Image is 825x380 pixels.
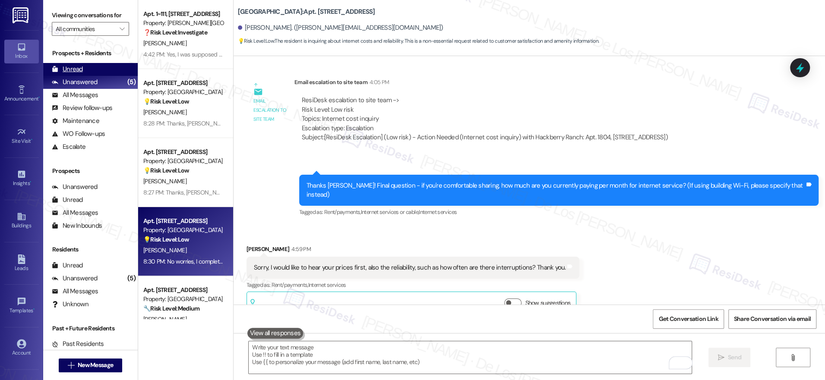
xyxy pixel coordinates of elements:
div: Unanswered [52,182,98,192]
div: 8:27 PM: Thanks, [PERSON_NAME]! We really appreciate you sharing this information and answering m... [143,188,615,196]
div: Tagged as: [247,279,580,291]
span: Share Conversation via email [734,314,811,323]
div: Maintenance [52,116,99,126]
div: Unread [52,261,83,270]
span: [PERSON_NAME] [143,39,186,47]
span: [PERSON_NAME] [143,108,186,116]
span: • [33,306,35,312]
div: Apt. [STREET_ADDRESS] [143,148,223,157]
span: : The resident is inquiring about internet costs and reliability. This is a non-essential request... [238,37,599,46]
div: All Messages [52,91,98,100]
div: Unread [52,65,83,74]
i:  [68,362,74,369]
b: [GEOGRAPHIC_DATA]: Apt. [STREET_ADDRESS] [238,7,375,16]
textarea: To enrich screen reader interactions, please activate Accessibility in Grammarly extension settings [249,341,692,374]
button: New Message [59,358,123,372]
span: Internet services [419,208,457,216]
div: New Inbounds [52,221,102,230]
div: All Messages [52,208,98,217]
div: Related guidelines [249,298,299,314]
strong: 💡 Risk Level: Low [143,97,189,105]
div: Unanswered [52,78,98,87]
div: Sorry, I would like to hear your prices first, also the reliability, such as how often are there ... [254,263,566,272]
span: Internet services or cable , [361,208,419,216]
div: [PERSON_NAME]. ([PERSON_NAME][EMAIL_ADDRESS][DOMAIN_NAME]) [238,23,443,32]
div: Property: [PERSON_NAME][GEOGRAPHIC_DATA] Apartments [143,19,223,28]
strong: 💡 Risk Level: Low [143,236,189,243]
strong: 🔧 Risk Level: Medium [143,305,199,312]
div: (5) [125,75,138,89]
div: Prospects [43,166,138,176]
div: All Messages [52,287,98,296]
label: Show suggestions [525,298,570,308]
div: Residents [43,245,138,254]
i:  [120,25,124,32]
button: Send [708,348,750,367]
div: 8:30 PM: No worries, I completely understand, [PERSON_NAME]! As confirmed with the team, we’re no... [143,258,507,265]
input: All communities [56,22,115,36]
i:  [790,354,796,361]
div: Property: [GEOGRAPHIC_DATA] [143,157,223,166]
div: Apt. [STREET_ADDRESS] [143,286,223,295]
label: Viewing conversations for [52,9,129,22]
div: ResiDesk escalation to site team -> Risk Level: Low risk Topics: Internet cost inquiry Escalation... [302,96,668,133]
a: Buildings [4,209,39,232]
i:  [718,354,724,361]
span: • [31,137,32,143]
div: WO Follow-ups [52,129,105,138]
a: Insights • [4,167,39,190]
strong: 💡 Risk Level: Low [143,166,189,174]
button: Get Conversation Link [653,309,724,329]
span: Internet services [308,281,346,289]
div: 4:59 PM [289,245,310,254]
div: Apt. 1~111, [STREET_ADDRESS] [143,9,223,19]
span: [PERSON_NAME] [143,246,186,254]
a: Templates • [4,294,39,317]
div: Property: [GEOGRAPHIC_DATA] [143,295,223,304]
div: Review follow-ups [52,104,112,113]
div: Escalate [52,142,85,151]
div: 4:05 PM [367,78,389,87]
div: [PERSON_NAME] [247,245,580,257]
span: New Message [78,361,113,370]
span: Rent/payments , [324,208,361,216]
div: Property: [GEOGRAPHIC_DATA] [143,226,223,235]
div: Email escalation to site team [253,97,287,124]
span: [PERSON_NAME] [143,177,186,185]
span: • [38,94,40,100]
div: Apt. [STREET_ADDRESS] [143,79,223,88]
div: Thanks [PERSON_NAME]! Final question - if you're comfortable sharing, how much are you currently ... [307,181,805,200]
div: Tagged as: [299,206,819,218]
strong: ❓ Risk Level: Investigate [143,28,207,36]
div: Past Residents [52,339,104,349]
div: Apt. [STREET_ADDRESS] [143,217,223,226]
div: Past + Future Residents [43,324,138,333]
span: [PERSON_NAME] [143,315,186,323]
div: Unknown [52,300,89,309]
img: ResiDesk Logo [13,7,30,23]
div: Prospects + Residents [43,49,138,58]
span: Get Conversation Link [658,314,718,323]
a: Site Visit • [4,125,39,148]
div: Subject: [ResiDesk Escalation] (Low risk) - Action Needed (Internet cost inquiry) with Hackberry ... [302,133,668,142]
span: Send [728,353,741,362]
div: Unread [52,195,83,204]
a: Inbox [4,40,39,63]
a: Leads [4,252,39,275]
span: Rent/payments , [272,281,308,289]
div: (5) [125,272,138,285]
div: 8:28 PM: Thanks, [PERSON_NAME]! We really appreciate you sharing this information and answering m... [143,119,616,127]
button: Share Conversation via email [728,309,816,329]
strong: 💡 Risk Level: Low [238,38,274,44]
div: Email escalation to site team [294,78,675,90]
a: Account [4,336,39,360]
div: Property: [GEOGRAPHIC_DATA] [143,88,223,97]
div: Unanswered [52,274,98,283]
span: • [30,179,31,185]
